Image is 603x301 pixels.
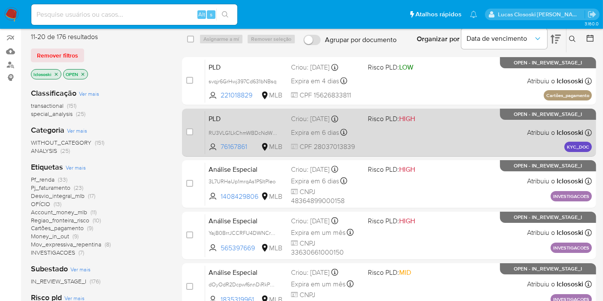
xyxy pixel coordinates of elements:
[415,10,461,19] span: Atalhos rápidos
[470,11,477,18] a: Notificações
[216,9,234,21] button: search-icon
[588,10,597,19] a: Sair
[498,10,585,18] p: lucas.clososki@mercadolivre.com
[585,20,599,27] span: 3.160.0
[198,10,205,18] span: Alt
[31,9,237,20] input: Pesquise usuários ou casos...
[210,10,212,18] span: s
